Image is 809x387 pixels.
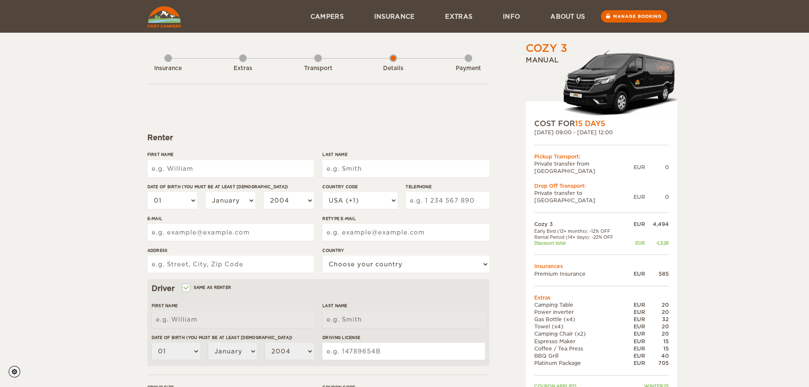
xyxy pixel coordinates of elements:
[534,301,627,308] td: Camping Table
[634,193,645,201] div: EUR
[534,352,627,359] td: BBQ Grill
[627,240,645,246] div: EUR
[152,283,485,294] div: Driver
[645,301,669,308] div: 20
[645,352,669,359] div: 40
[645,270,669,277] div: 585
[534,345,627,352] td: Coffee / Tea Press
[534,240,627,246] td: Discount total
[534,119,669,129] div: COST FOR
[534,160,634,175] td: Private transfer from [GEOGRAPHIC_DATA]
[627,352,645,359] div: EUR
[634,164,645,171] div: EUR
[627,345,645,352] div: EUR
[526,41,567,56] div: Cozy 3
[534,153,669,160] div: Pickup Transport:
[534,182,669,189] div: Drop Off Transport:
[183,286,189,291] input: Same as renter
[445,65,492,73] div: Payment
[534,263,669,270] td: Insurances
[534,220,627,228] td: Cozy 3
[645,220,669,228] div: 4,494
[183,283,231,291] label: Same as renter
[8,366,26,378] a: Cookie settings
[147,256,314,273] input: e.g. Street, City, Zip Code
[152,311,314,328] input: e.g. William
[220,65,266,73] div: Extras
[645,323,669,330] div: 20
[534,294,669,301] td: Extras
[322,151,489,158] label: Last Name
[322,343,485,360] input: e.g. 14789654B
[534,330,627,337] td: Camping Chair (x2)
[627,270,645,277] div: EUR
[534,323,627,330] td: Towel (x4)
[145,65,192,73] div: Insurance
[627,308,645,316] div: EUR
[322,224,489,241] input: e.g. example@example.com
[627,338,645,345] div: EUR
[627,301,645,308] div: EUR
[645,193,669,201] div: 0
[534,308,627,316] td: Power inverter
[322,247,489,254] label: Country
[322,215,489,222] label: Retype E-mail
[627,316,645,323] div: EUR
[645,338,669,345] div: 15
[645,345,669,352] div: 15
[645,316,669,323] div: 32
[534,189,634,204] td: Private transfer to [GEOGRAPHIC_DATA]
[627,359,645,367] div: EUR
[645,330,669,337] div: 20
[627,330,645,337] div: EUR
[645,308,669,316] div: 20
[322,184,397,190] label: Country Code
[322,160,489,177] input: e.g. Smith
[560,48,677,119] img: Langur-m-c-logo-2.png
[370,65,417,73] div: Details
[534,228,627,234] td: Early Bird (12+ months): -12% OFF
[147,184,314,190] label: Date of birth (You must be at least [DEMOGRAPHIC_DATA])
[406,192,489,209] input: e.g. 1 234 567 890
[152,334,314,341] label: Date of birth (You must be at least [DEMOGRAPHIC_DATA])
[147,133,489,143] div: Renter
[534,338,627,345] td: Espresso Maker
[295,65,341,73] div: Transport
[152,302,314,309] label: First Name
[147,160,314,177] input: e.g. William
[534,316,627,323] td: Gas Bottle (x4)
[147,6,181,28] img: Cozy Campers
[322,334,485,341] label: Driving License
[534,359,627,367] td: Platinum Package
[601,10,667,23] a: Manage booking
[645,359,669,367] div: 705
[645,240,669,246] div: -1,528
[147,215,314,222] label: E-mail
[147,224,314,241] input: e.g. example@example.com
[627,220,645,228] div: EUR
[526,56,677,119] div: Manual
[534,270,627,277] td: Premium Insurance
[147,247,314,254] label: Address
[147,151,314,158] label: First Name
[406,184,489,190] label: Telephone
[627,323,645,330] div: EUR
[322,302,485,309] label: Last Name
[534,234,627,240] td: Rental Period (14+ days): -22% OFF
[322,311,485,328] input: e.g. Smith
[534,129,669,136] div: [DATE] 09:00 - [DATE] 12:00
[645,164,669,171] div: 0
[575,119,605,128] span: 15 Days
